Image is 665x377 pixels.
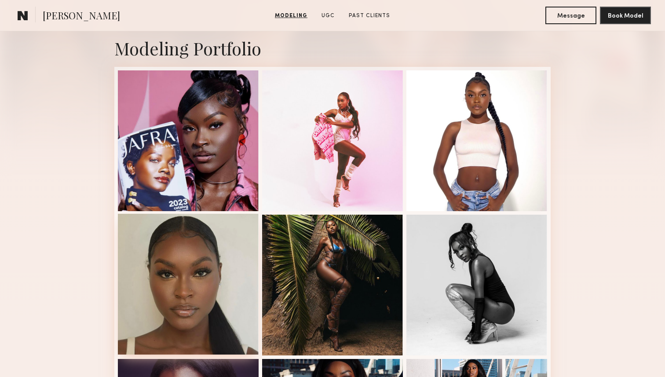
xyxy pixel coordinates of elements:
[318,12,338,20] a: UGC
[545,7,596,24] button: Message
[43,9,120,24] span: [PERSON_NAME]
[600,7,651,24] button: Book Model
[600,11,651,19] a: Book Model
[345,12,394,20] a: Past Clients
[271,12,311,20] a: Modeling
[114,37,551,60] div: Modeling Portfolio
